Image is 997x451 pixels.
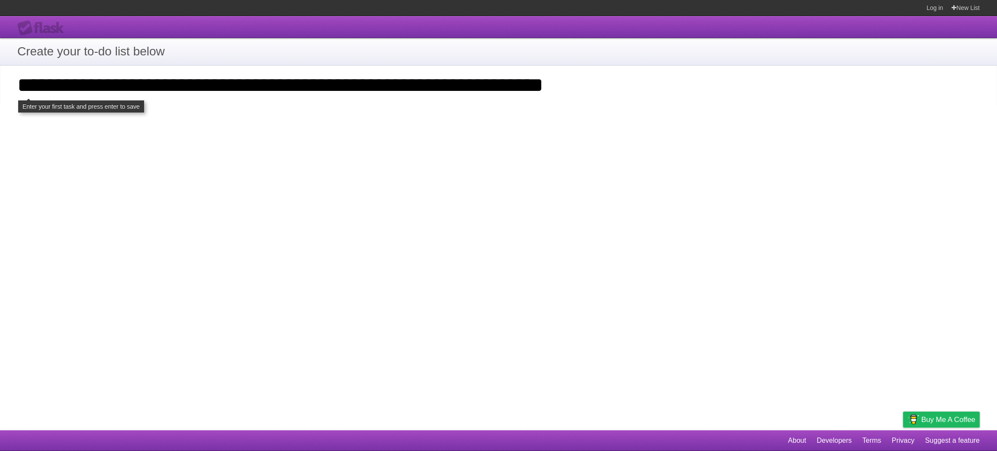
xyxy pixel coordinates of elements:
a: About [788,432,806,449]
img: Buy me a coffee [907,412,919,427]
a: Buy me a coffee [903,412,980,428]
a: Suggest a feature [925,432,980,449]
a: Terms [862,432,881,449]
a: Privacy [892,432,914,449]
a: Developers [817,432,852,449]
div: Flask [17,20,69,36]
span: Buy me a coffee [921,412,975,427]
h1: Create your to-do list below [17,42,980,61]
